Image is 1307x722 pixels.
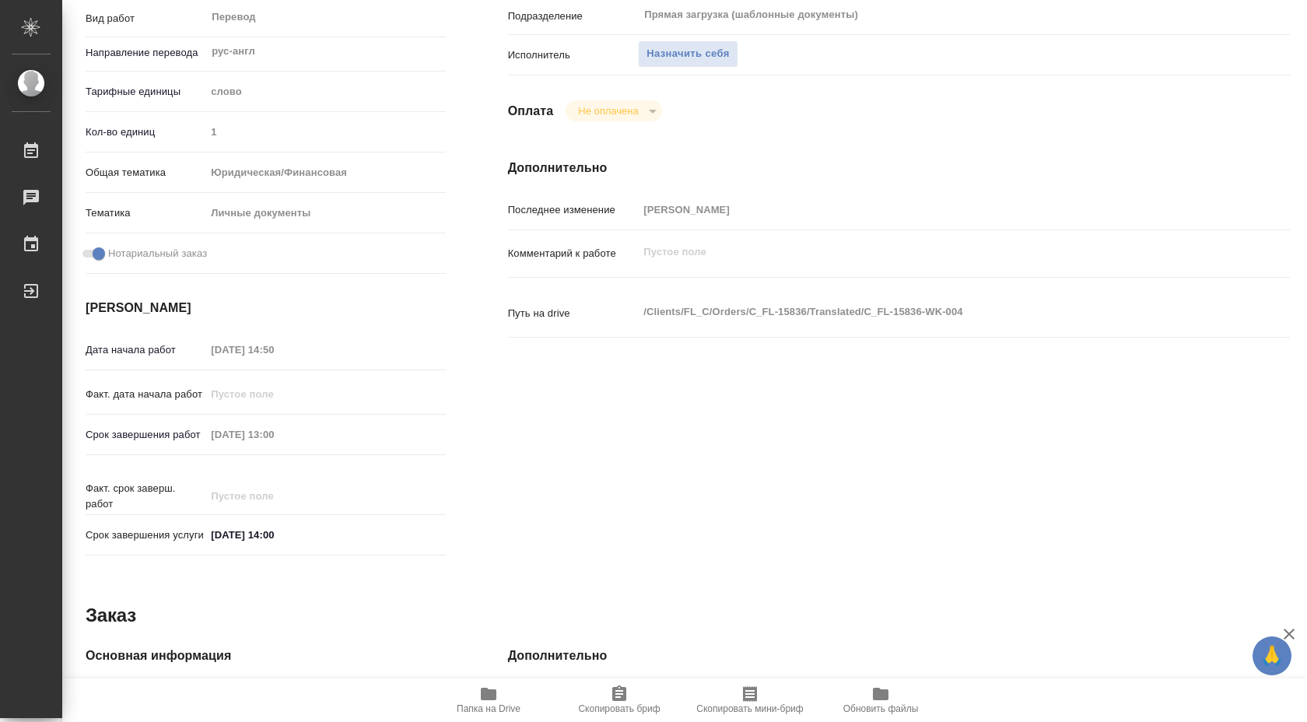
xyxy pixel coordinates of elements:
h4: Оплата [508,102,554,121]
input: ✎ Введи что-нибудь [205,524,342,546]
input: Пустое поле [205,338,342,361]
h4: Основная информация [86,647,446,665]
div: слово [205,79,445,105]
span: Скопировать мини-бриф [696,703,803,714]
textarea: /Clients/FL_C/Orders/C_FL-15836/Translated/C_FL-15836-WK-004 [638,299,1225,325]
p: Комментарий к работе [508,246,639,261]
span: Скопировать бриф [578,703,660,714]
input: Пустое поле [205,121,445,143]
p: Направление перевода [86,45,205,61]
p: Путь на drive [508,306,639,321]
p: Последнее изменение [508,202,639,218]
h4: Дополнительно [508,159,1290,177]
p: Факт. дата начала работ [86,387,205,402]
span: Назначить себя [646,45,729,63]
input: Пустое поле [205,423,342,446]
button: 🙏 [1253,636,1291,675]
p: Срок завершения работ [86,427,205,443]
h2: Заказ [86,603,136,628]
button: Назначить себя [638,40,738,68]
button: Папка на Drive [423,678,554,722]
button: Скопировать мини-бриф [685,678,815,722]
span: Нотариальный заказ [108,246,207,261]
input: Пустое поле [205,383,342,405]
p: Подразделение [508,9,639,24]
button: Обновить файлы [815,678,946,722]
p: Срок завершения услуги [86,527,205,543]
span: Обновить файлы [843,703,919,714]
p: Кол-во единиц [86,124,205,140]
p: Общая тематика [86,165,205,180]
h4: [PERSON_NAME] [86,299,446,317]
p: Вид работ [86,11,205,26]
p: Исполнитель [508,47,639,63]
div: Не оплачена [566,100,661,121]
p: Дата начала работ [86,342,205,358]
input: Пустое поле [638,198,1225,221]
div: Юридическая/Финансовая [205,159,445,186]
span: 🙏 [1259,640,1285,672]
p: Тарифные единицы [86,84,205,100]
h4: Дополнительно [508,647,1290,665]
button: Не оплачена [573,104,643,117]
button: Скопировать бриф [554,678,685,722]
input: Пустое поле [205,485,342,507]
p: Тематика [86,205,205,221]
p: Факт. срок заверш. работ [86,481,205,512]
div: Личные документы [205,200,445,226]
span: Папка на Drive [457,703,520,714]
